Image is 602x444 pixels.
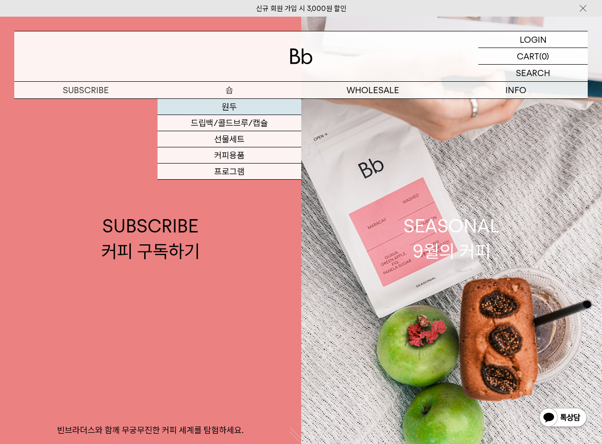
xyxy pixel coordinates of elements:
[404,213,500,264] div: SEASONAL 9월의 커피
[301,82,444,98] p: WHOLESALE
[158,99,301,115] a: 원두
[158,115,301,131] a: 드립백/콜드브루/캡슐
[158,147,301,164] a: 커피용품
[520,31,547,48] p: LOGIN
[478,48,588,65] a: CART (0)
[444,82,588,98] p: INFO
[158,82,301,98] a: 숍
[539,48,549,64] p: (0)
[101,213,200,264] div: SUBSCRIBE 커피 구독하기
[478,31,588,48] a: LOGIN
[14,82,158,98] a: SUBSCRIBE
[158,131,301,147] a: 선물세트
[158,164,301,180] a: 프로그램
[538,407,588,430] img: 카카오톡 채널 1:1 채팅 버튼
[517,48,539,64] p: CART
[290,48,313,64] img: 로고
[516,65,550,81] p: SEARCH
[256,4,346,13] a: 신규 회원 가입 시 3,000원 할인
